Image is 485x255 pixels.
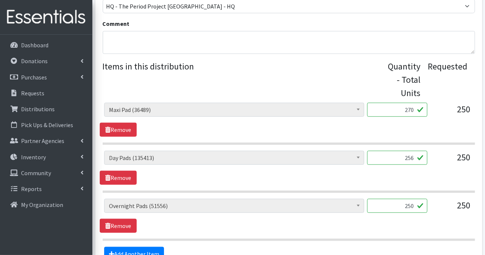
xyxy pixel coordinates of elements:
[103,19,130,28] label: Comment
[21,201,63,208] p: My Organization
[104,103,364,117] span: Maxi Pad (36489)
[3,150,89,164] a: Inventory
[21,105,55,113] p: Distributions
[388,60,421,100] div: Quantity - Total Units
[21,121,73,129] p: Pick Ups & Deliveries
[3,166,89,180] a: Community
[21,169,51,177] p: Community
[3,86,89,101] a: Requests
[3,54,89,68] a: Donations
[109,105,359,115] span: Maxi Pad (36489)
[109,201,359,211] span: Overnight Pads (51556)
[367,199,427,213] input: Quantity
[3,133,89,148] a: Partner Agencies
[104,199,364,213] span: Overnight Pads (51556)
[21,74,47,81] p: Purchases
[21,137,64,144] p: Partner Agencies
[109,153,359,163] span: Day Pads (135413)
[100,219,137,233] a: Remove
[3,181,89,196] a: Reports
[3,102,89,116] a: Distributions
[100,171,137,185] a: Remove
[367,151,427,165] input: Quantity
[100,123,137,137] a: Remove
[104,151,364,165] span: Day Pads (135413)
[21,89,44,97] p: Requests
[433,151,470,171] div: 250
[428,60,468,100] div: Requested
[3,197,89,212] a: My Organization
[3,38,89,52] a: Dashboard
[3,70,89,85] a: Purchases
[3,5,89,30] img: HumanEssentials
[433,199,470,219] div: 250
[367,103,427,117] input: Quantity
[21,185,42,193] p: Reports
[21,57,48,65] p: Donations
[3,118,89,132] a: Pick Ups & Deliveries
[103,60,388,97] legend: Items in this distribution
[21,41,48,49] p: Dashboard
[21,153,46,161] p: Inventory
[433,103,470,123] div: 250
